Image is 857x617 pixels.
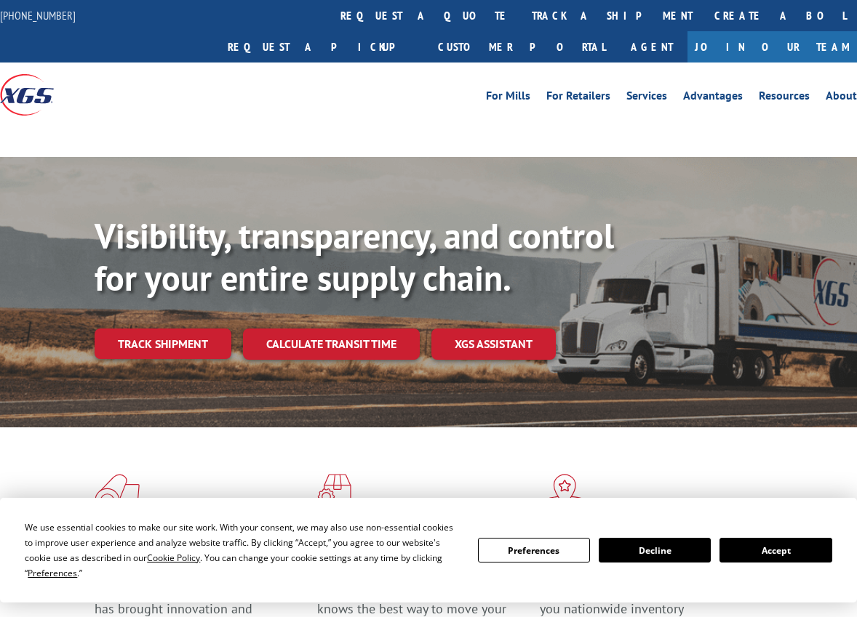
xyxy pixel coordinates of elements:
[486,90,530,106] a: For Mills
[616,31,687,62] a: Agent
[217,31,427,62] a: Request a pickup
[427,31,616,62] a: Customer Portal
[478,538,590,562] button: Preferences
[687,31,857,62] a: Join Our Team
[683,90,743,106] a: Advantages
[317,474,351,512] img: xgs-icon-focused-on-flooring-red
[147,552,200,564] span: Cookie Policy
[546,90,610,106] a: For Retailers
[626,90,667,106] a: Services
[759,90,810,106] a: Resources
[28,567,77,579] span: Preferences
[599,538,711,562] button: Decline
[431,328,556,360] a: XGS ASSISTANT
[243,328,420,360] a: Calculate transit time
[826,90,857,106] a: About
[720,538,832,562] button: Accept
[95,328,231,359] a: Track shipment
[540,474,590,512] img: xgs-icon-flagship-distribution-model-red
[95,213,614,300] b: Visibility, transparency, and control for your entire supply chain.
[25,520,460,581] div: We use essential cookies to make our site work. With your consent, we may also use non-essential ...
[95,474,140,512] img: xgs-icon-total-supply-chain-intelligence-red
